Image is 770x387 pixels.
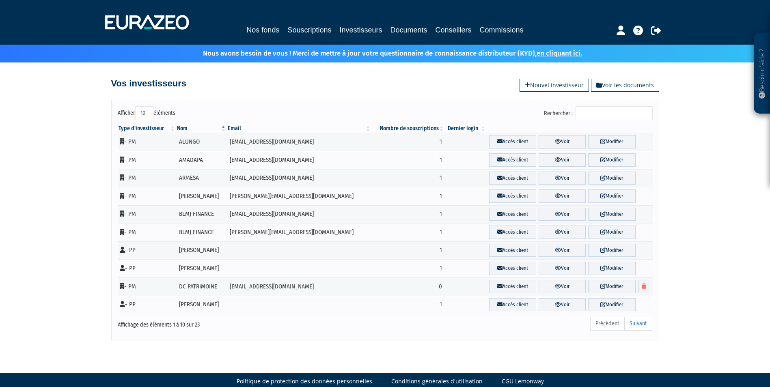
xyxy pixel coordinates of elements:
[588,189,635,203] a: Modifier
[588,172,635,185] a: Modifier
[539,244,586,257] a: Voir
[544,106,653,120] label: Rechercher :
[480,24,524,36] a: Commissions
[118,151,176,169] td: - PM
[539,262,586,275] a: Voir
[489,280,536,293] a: Accès client
[390,24,427,36] a: Documents
[588,135,635,148] a: Modifier
[118,169,176,187] td: - PM
[371,169,445,187] td: 1
[502,377,544,385] a: CGU Lemonway
[539,280,586,293] a: Voir
[339,24,382,37] a: Investisseurs
[118,205,176,224] td: - PM
[176,125,227,133] th: Nom : activer pour trier la colonne par ordre d&eacute;croissant
[588,262,635,275] a: Modifier
[371,223,445,241] td: 1
[371,205,445,224] td: 1
[227,277,371,296] td: [EMAIL_ADDRESS][DOMAIN_NAME]
[135,106,153,120] select: Afficheréléments
[539,189,586,203] a: Voir
[176,187,227,205] td: [PERSON_NAME]
[371,296,445,314] td: 1
[118,125,176,133] th: Type d'investisseur : activer pour trier la colonne par ordre croissant
[227,133,371,151] td: [EMAIL_ADDRESS][DOMAIN_NAME]
[371,259,445,277] td: 1
[176,277,227,296] td: DC PATRIMOINE
[489,208,536,221] a: Accès client
[371,133,445,151] td: 1
[624,317,652,331] a: Suivant
[371,151,445,169] td: 1
[487,125,653,133] th: &nbsp;
[227,125,371,133] th: Email : activer pour trier la colonne par ordre croissant
[118,296,176,314] td: - PP
[118,187,176,205] td: - PM
[118,106,175,120] label: Afficher éléments
[489,298,536,312] a: Accès client
[118,241,176,260] td: - PP
[287,24,331,36] a: Souscriptions
[118,133,176,151] td: - PM
[539,298,586,312] a: Voir
[176,296,227,314] td: [PERSON_NAME]
[489,226,536,239] a: Accès client
[176,169,227,187] td: ARMESA
[118,259,176,277] td: - PP
[489,153,536,167] a: Accès client
[588,208,635,221] a: Modifier
[576,106,653,120] input: Rechercher :
[176,223,227,241] td: BLMJ FINANCE
[539,226,586,239] a: Voir
[237,377,372,385] a: Politique de protection des données personnelles
[179,47,582,58] p: Nous avons besoin de vous ! Merci de mettre à jour votre questionnaire de connaissance distribute...
[371,125,445,133] th: Nombre de souscriptions : activer pour trier la colonne par ordre croissant
[520,79,589,92] a: Nouvel investisseur
[176,133,227,151] td: ALUNGO
[227,205,371,224] td: [EMAIL_ADDRESS][DOMAIN_NAME]
[489,172,536,185] a: Accès client
[111,79,186,88] h4: Vos investisseurs
[489,262,536,275] a: Accès client
[489,189,536,203] a: Accès client
[588,153,635,167] a: Modifier
[105,15,189,30] img: 1732889491-logotype_eurazeo_blanc_rvb.png
[489,244,536,257] a: Accès client
[539,153,586,167] a: Voir
[118,316,334,329] div: Affichage des éléments 1 à 10 sur 23
[227,151,371,169] td: [EMAIL_ADDRESS][DOMAIN_NAME]
[489,135,536,148] a: Accès client
[227,187,371,205] td: [PERSON_NAME][EMAIL_ADDRESS][DOMAIN_NAME]
[227,223,371,241] td: [PERSON_NAME][EMAIL_ADDRESS][DOMAIN_NAME]
[371,277,445,296] td: 0
[176,259,227,277] td: [PERSON_NAME]
[638,280,650,293] a: Supprimer
[118,277,176,296] td: - PM
[176,205,227,224] td: BLMJ FINANCE
[591,79,659,92] a: Voir les documents
[757,37,767,110] p: Besoin d'aide ?
[391,377,483,385] a: Conditions générales d'utilisation
[445,125,487,133] th: Dernier login : activer pour trier la colonne par ordre croissant
[176,151,227,169] td: AMADAPA
[118,223,176,241] td: - PM
[539,208,586,221] a: Voir
[588,298,635,312] a: Modifier
[371,241,445,260] td: 1
[371,187,445,205] td: 1
[539,135,586,148] a: Voir
[436,24,472,36] a: Conseillers
[588,244,635,257] a: Modifier
[539,172,586,185] a: Voir
[227,169,371,187] td: [EMAIL_ADDRESS][DOMAIN_NAME]
[176,241,227,260] td: [PERSON_NAME]
[588,280,635,293] a: Modifier
[588,226,635,239] a: Modifier
[246,24,279,36] a: Nos fonds
[537,49,582,58] a: en cliquant ici.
